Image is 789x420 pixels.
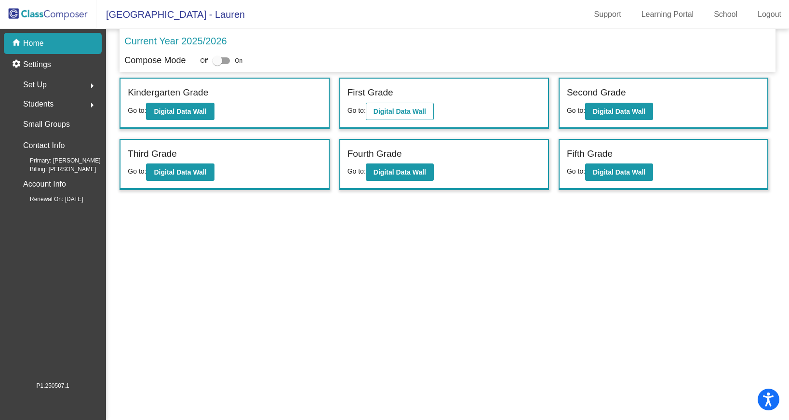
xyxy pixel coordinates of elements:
a: Learning Portal [634,7,702,22]
mat-icon: arrow_right [86,80,98,92]
b: Digital Data Wall [374,168,426,176]
label: Second Grade [567,86,626,100]
span: On [235,56,242,65]
p: Settings [23,59,51,70]
span: Renewal On: [DATE] [14,195,83,203]
span: Primary: [PERSON_NAME] [14,156,101,165]
span: Off [200,56,208,65]
b: Digital Data Wall [154,108,206,115]
span: Go to: [128,107,146,114]
p: Small Groups [23,118,70,131]
mat-icon: home [12,38,23,49]
span: Go to: [348,107,366,114]
span: Go to: [567,107,585,114]
p: Compose Mode [124,54,186,67]
button: Digital Data Wall [366,163,434,181]
b: Digital Data Wall [374,108,426,115]
button: Digital Data Wall [585,103,653,120]
button: Digital Data Wall [146,163,214,181]
a: Support [587,7,629,22]
button: Digital Data Wall [366,103,434,120]
mat-icon: settings [12,59,23,70]
label: Fifth Grade [567,147,613,161]
label: Kindergarten Grade [128,86,208,100]
span: Go to: [567,167,585,175]
a: Logout [750,7,789,22]
button: Digital Data Wall [146,103,214,120]
label: Third Grade [128,147,176,161]
span: Students [23,97,53,111]
p: Account Info [23,177,66,191]
b: Digital Data Wall [154,168,206,176]
span: [GEOGRAPHIC_DATA] - Lauren [96,7,245,22]
span: Billing: [PERSON_NAME] [14,165,96,174]
span: Go to: [348,167,366,175]
mat-icon: arrow_right [86,99,98,111]
label: Fourth Grade [348,147,402,161]
a: School [706,7,745,22]
b: Digital Data Wall [593,108,645,115]
label: First Grade [348,86,393,100]
p: Contact Info [23,139,65,152]
p: Current Year 2025/2026 [124,34,227,48]
span: Set Up [23,78,47,92]
button: Digital Data Wall [585,163,653,181]
span: Go to: [128,167,146,175]
p: Home [23,38,44,49]
b: Digital Data Wall [593,168,645,176]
